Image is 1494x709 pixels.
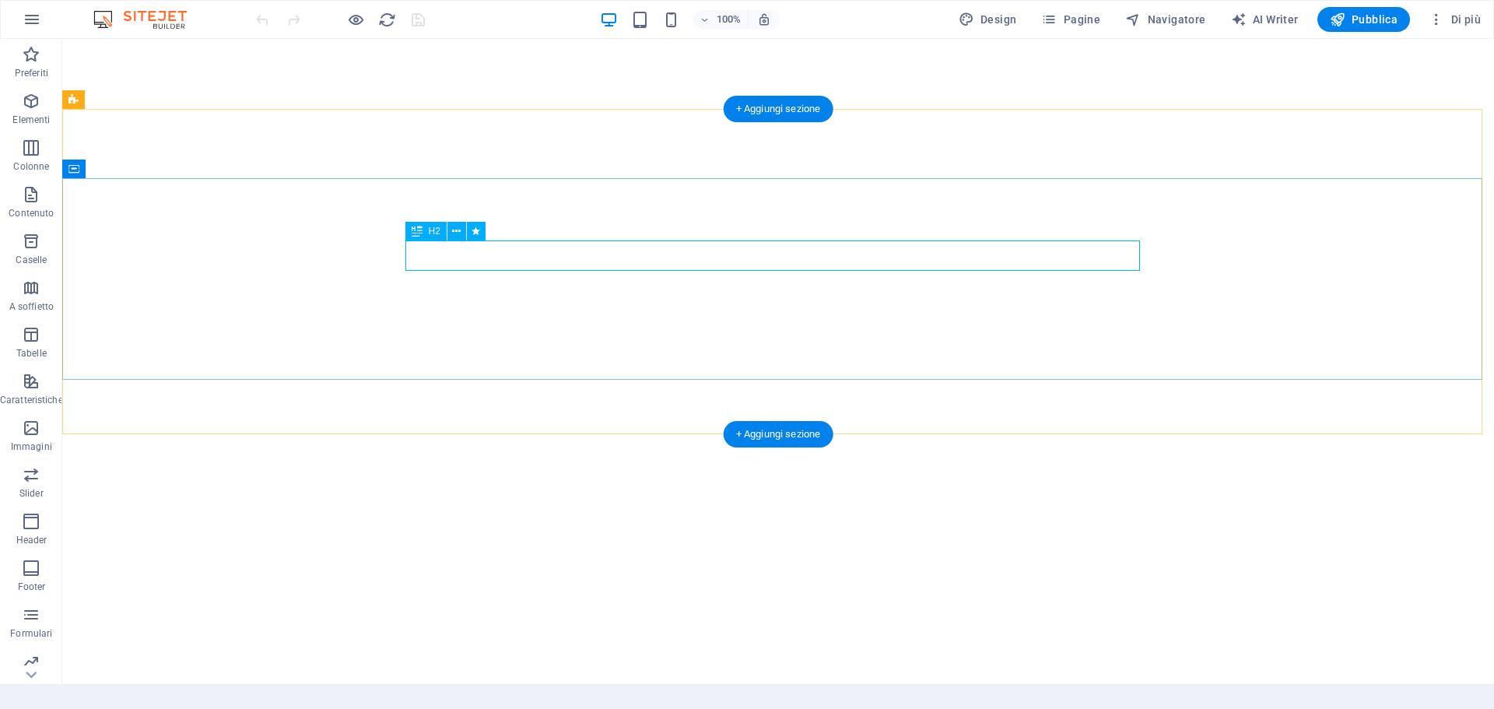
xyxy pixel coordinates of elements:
p: A soffietto [9,300,54,313]
h6: 100% [717,10,742,29]
button: Clicca qui per lasciare la modalità di anteprima e continuare la modifica [346,10,365,29]
p: Formulari [10,627,52,640]
p: Tabelle [16,347,47,360]
p: Elementi [12,114,50,126]
img: Editor Logo [89,10,206,29]
button: Design [952,7,1023,32]
p: Footer [18,581,46,593]
i: Ricarica la pagina [378,11,396,29]
button: Pubblica [1317,7,1411,32]
span: Pagine [1041,12,1100,27]
p: Header [16,534,47,546]
span: Pubblica [1330,12,1398,27]
p: Preferiti [15,67,48,79]
button: 100% [693,10,749,29]
p: Caselle [16,254,47,266]
button: AI Writer [1225,7,1305,32]
i: Quando ridimensioni, regola automaticamente il livello di zoom in modo che corrisponda al disposi... [757,12,771,26]
p: Contenuto [9,207,54,219]
p: Immagini [11,440,52,453]
button: Pagine [1035,7,1106,32]
span: Design [959,12,1017,27]
span: AI Writer [1231,12,1299,27]
div: Design (Ctrl+Alt+Y) [952,7,1023,32]
span: Di più [1429,12,1481,27]
button: reload [377,10,396,29]
button: Navigatore [1119,7,1212,32]
button: Di più [1422,7,1487,32]
p: Colonne [13,160,49,173]
p: Slider [19,487,44,500]
div: + Aggiungi sezione [724,421,833,448]
span: Navigatore [1125,12,1205,27]
span: H2 [429,226,440,236]
div: + Aggiungi sezione [724,96,833,122]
